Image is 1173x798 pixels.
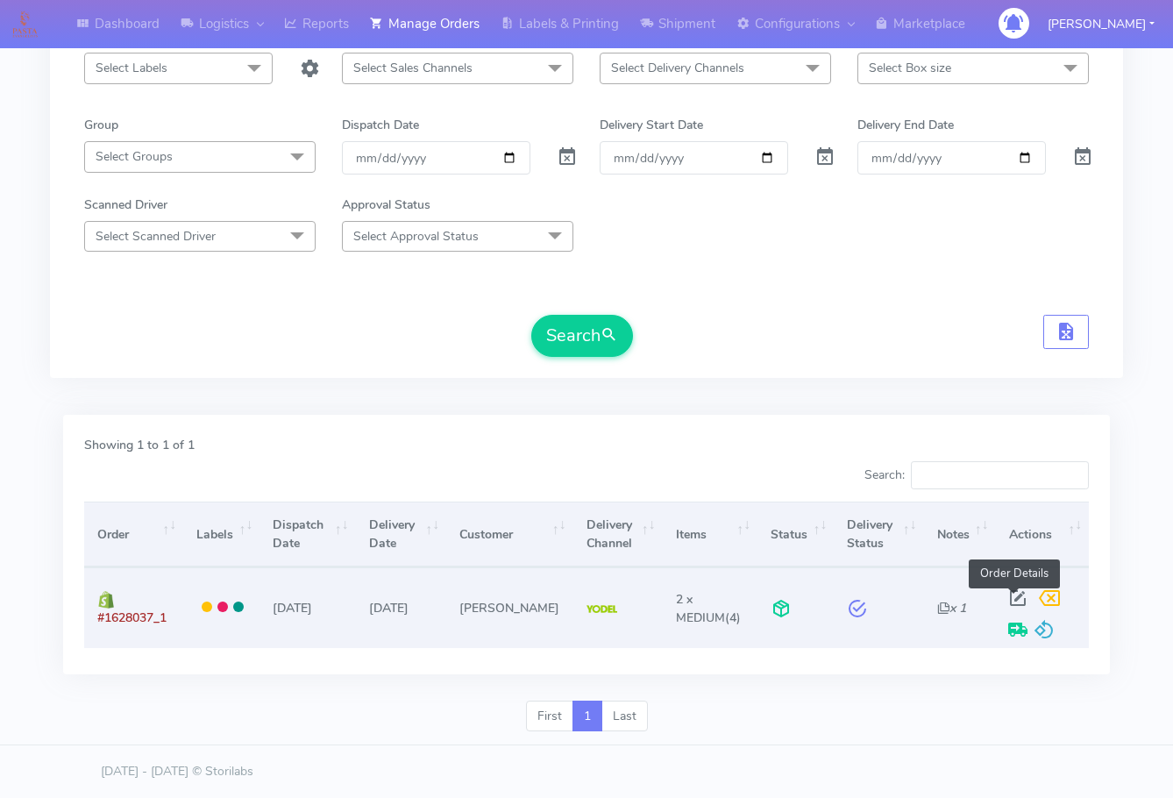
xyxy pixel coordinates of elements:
[356,502,446,567] th: Delivery Date: activate to sort column ascending
[84,196,167,214] label: Scanned Driver
[757,502,834,567] th: Status: activate to sort column ascending
[572,701,602,732] a: 1
[97,591,115,609] img: shopify.png
[663,502,757,567] th: Items: activate to sort column ascending
[1034,6,1168,42] button: [PERSON_NAME]
[84,502,183,567] th: Order: activate to sort column ascending
[611,60,744,76] span: Select Delivery Channels
[996,502,1089,567] th: Actions: activate to sort column ascending
[183,502,259,567] th: Labels: activate to sort column ascending
[446,567,572,647] td: [PERSON_NAME]
[572,502,662,567] th: Delivery Channel: activate to sort column ascending
[923,502,995,567] th: Notes: activate to sort column ascending
[676,591,741,626] span: (4)
[84,436,195,454] label: Showing 1 to 1 of 1
[96,228,216,245] span: Select Scanned Driver
[342,196,430,214] label: Approval Status
[600,116,703,134] label: Delivery Start Date
[937,600,966,616] i: x 1
[676,591,725,626] span: 2 x MEDIUM
[259,502,355,567] th: Dispatch Date: activate to sort column ascending
[97,609,167,626] span: #1628037_1
[353,228,479,245] span: Select Approval Status
[531,315,633,357] button: Search
[857,116,954,134] label: Delivery End Date
[96,148,173,165] span: Select Groups
[869,60,951,76] span: Select Box size
[586,605,617,614] img: Yodel
[259,567,355,647] td: [DATE]
[446,502,572,567] th: Customer: activate to sort column ascending
[864,461,1089,489] label: Search:
[342,116,419,134] label: Dispatch Date
[356,567,446,647] td: [DATE]
[96,60,167,76] span: Select Labels
[834,502,923,567] th: Delivery Status: activate to sort column ascending
[84,116,118,134] label: Group
[353,60,473,76] span: Select Sales Channels
[911,461,1089,489] input: Search:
